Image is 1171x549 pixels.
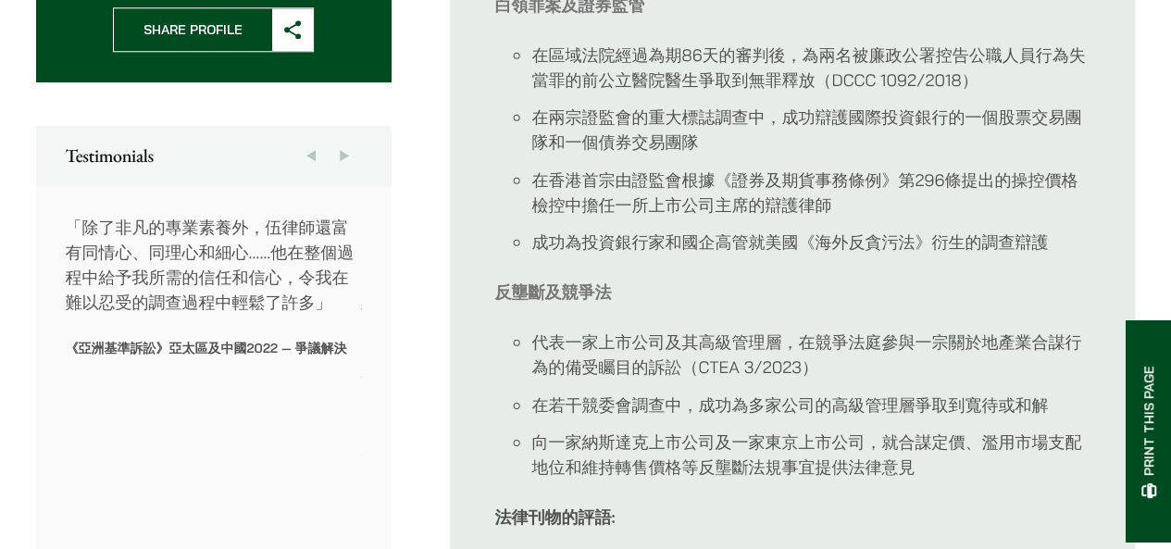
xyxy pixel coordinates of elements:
[114,8,272,51] span: Share Profile
[113,7,314,52] button: Share Profile
[531,393,1090,418] li: 在若干競委會調查中，成功為多家公司的高級管理層爭取到寬待或和解
[66,144,362,167] h2: Testimonials
[66,340,362,356] p: 《亞洲基準訴訟》亞太區及中國2022 — 爭議解決
[531,168,1090,218] li: 在香港首宗由證監會根據《證券及期貨事務條例》第296條提出的操控價格檢控中擔任一所上市公司主席的辯護律師
[328,126,361,185] button: Next
[531,105,1090,155] li: 在兩宗證監會的重大標誌調查中，成功辯護國際投資銀行的一個股票交易團隊和一個債券交易團隊
[494,281,611,303] strong: 反壟斷及競爭法
[66,215,362,315] p: 「除了非凡的專業素養外，伍律師還富有同情心、同理心和細心……他在整個過程中給予我所需的信任和信心，令我在難以忍受的調查過程中輕鬆了許多」
[494,506,615,528] strong: 法律刊物的評語:
[531,43,1090,93] li: 在區域法院經過為期86天的審判後，為兩名被廉政公署控告公職人員行為失當罪的前公立醫院醫生爭取到無罪釋放（DCCC 1092/2018）
[294,126,328,185] button: Previous
[531,230,1090,255] li: 成功為投資銀行家和國企高管就美國《海外反貪污法》衍生的調查辯護
[531,430,1090,480] li: 向一家納斯達克上市公司及一家東京上市公司，就合謀定價、濫用市場支配地位和維持轉售價格等反壟斷法規事宜提供法律意見
[531,330,1090,380] li: 代表一家上市公司及其高級管理層，在競爭法庭參與一宗關於地產業合謀行為的備受矚目的訴訟（CTEA 3/2023）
